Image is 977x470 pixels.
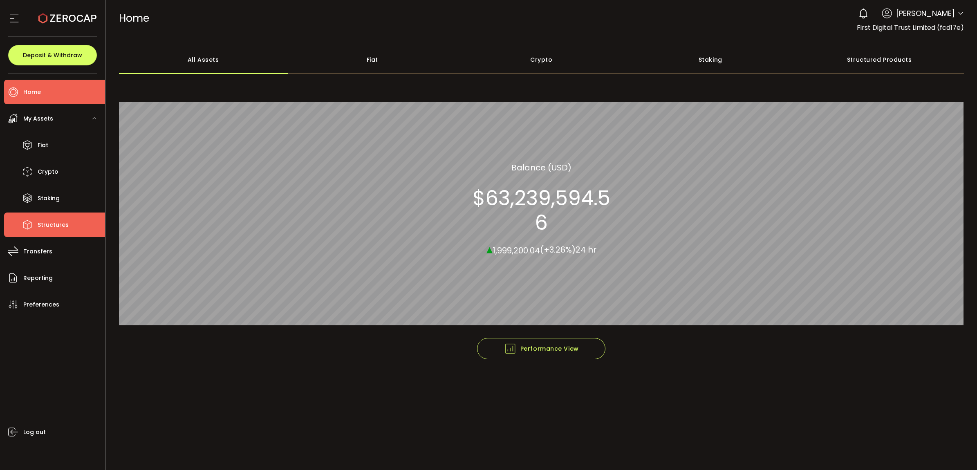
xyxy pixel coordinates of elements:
[466,186,616,235] section: $63,239,594.56
[23,113,53,125] span: My Assets
[23,86,41,98] span: Home
[38,166,58,178] span: Crypto
[540,244,576,255] span: (+3.26%)
[23,299,59,311] span: Preferences
[795,45,964,74] div: Structured Products
[477,338,605,359] button: Performance View
[288,45,457,74] div: Fiat
[504,342,579,355] span: Performance View
[936,431,977,470] iframe: Chat Widget
[38,219,69,231] span: Structures
[38,139,48,151] span: Fiat
[576,244,596,255] span: 24 hr
[23,52,82,58] span: Deposit & Withdraw
[511,161,571,173] section: Balance (USD)
[23,246,52,257] span: Transfers
[486,240,493,257] span: ▴
[493,244,540,256] span: 1,999,200.04
[626,45,795,74] div: Staking
[119,45,288,74] div: All Assets
[38,192,60,204] span: Staking
[896,8,955,19] span: [PERSON_NAME]
[119,11,149,25] span: Home
[857,23,964,32] span: First Digital Trust Limited (fcd17e)
[457,45,626,74] div: Crypto
[23,272,53,284] span: Reporting
[23,426,46,438] span: Log out
[8,45,97,65] button: Deposit & Withdraw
